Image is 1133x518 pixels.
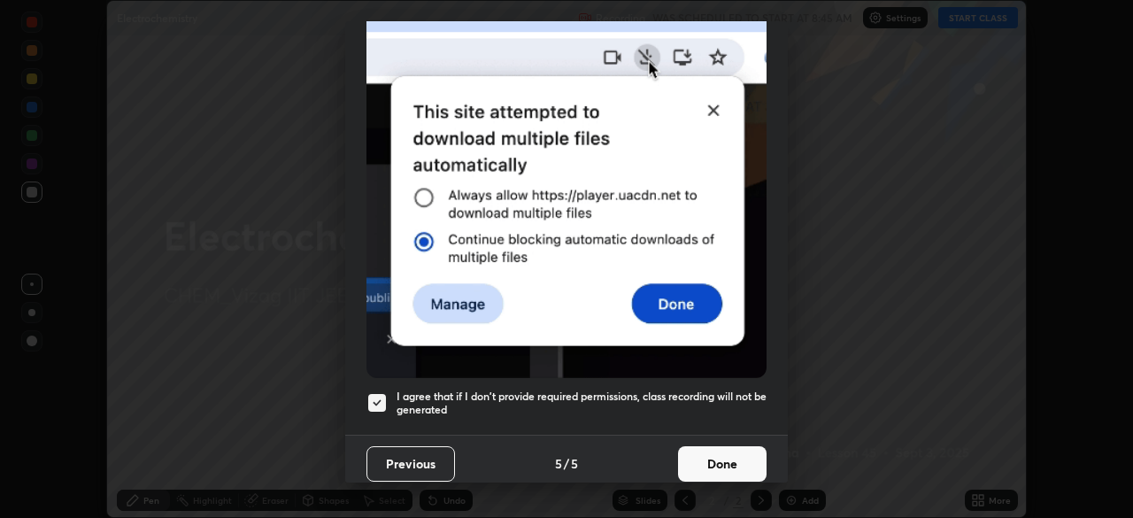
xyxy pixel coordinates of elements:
button: Done [678,446,767,482]
h4: / [564,454,569,473]
button: Previous [366,446,455,482]
h5: I agree that if I don't provide required permissions, class recording will not be generated [397,390,767,417]
h4: 5 [571,454,578,473]
h4: 5 [555,454,562,473]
